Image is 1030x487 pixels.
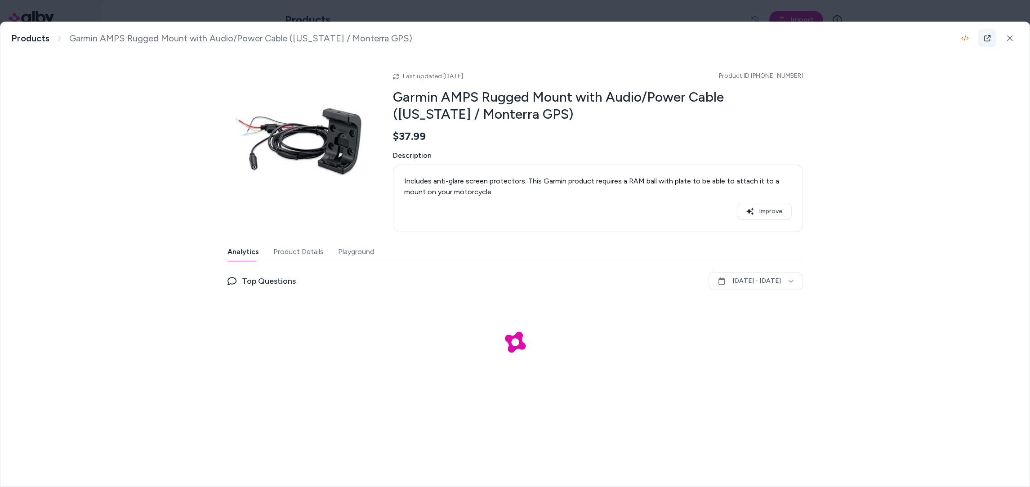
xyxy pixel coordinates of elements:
[338,243,374,261] button: Playground
[403,72,463,80] span: Last updated [DATE]
[227,243,259,261] button: Analytics
[69,33,412,44] span: Garmin AMPS Rugged Mount with Audio/Power Cable ([US_STATE] / Monterra GPS)
[404,176,792,197] p: Includes anti-glare screen protectors. This Garmin product requires a RAM ball with plate to be a...
[737,203,792,220] button: Improve
[719,71,803,80] span: Product ID: [PHONE_NUMBER]
[273,243,324,261] button: Product Details
[393,130,426,143] span: $37.99
[227,65,371,209] img: cf-lg_1_.jpg
[393,89,803,122] h2: Garmin AMPS Rugged Mount with Audio/Power Cable ([US_STATE] / Monterra GPS)
[393,150,803,161] span: Description
[11,33,412,44] nav: breadcrumb
[709,272,803,290] button: [DATE] - [DATE]
[11,33,49,44] a: Products
[242,275,296,287] span: Top Questions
